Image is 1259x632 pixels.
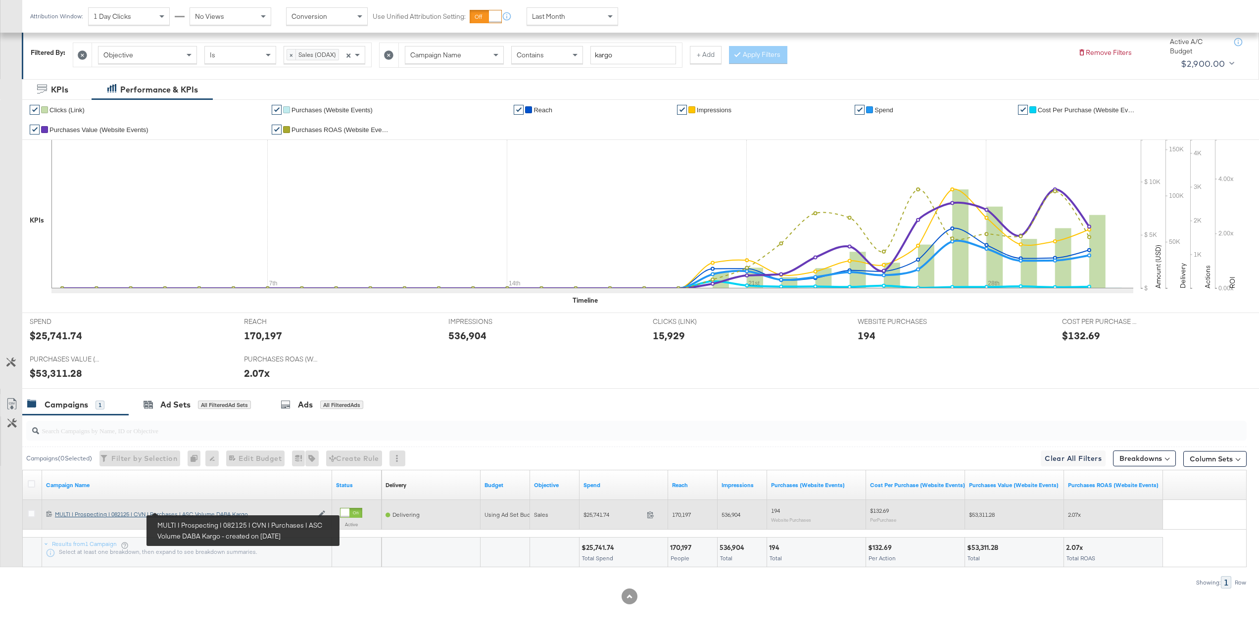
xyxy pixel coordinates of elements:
[30,355,104,364] span: PURCHASES VALUE (WEBSITE EVENTS)
[514,105,524,115] a: ✔
[30,105,40,115] a: ✔
[1078,48,1132,57] button: Remove Filters
[30,216,44,225] div: KPIs
[968,554,980,562] span: Total
[320,401,363,409] div: All Filtered Ads
[590,46,676,64] input: Enter a search term
[1170,37,1224,55] div: Active A/C Budget
[582,554,613,562] span: Total Spend
[534,511,548,518] span: Sales
[272,105,282,115] a: ✔
[1062,317,1136,326] span: COST PER PURCHASE (WEBSITE EVENTS)
[1113,451,1176,466] button: Breakdowns
[1041,451,1106,466] button: Clear All Filters
[448,317,523,326] span: IMPRESSIONS
[30,125,40,135] a: ✔
[1228,276,1237,288] text: ROI
[1177,56,1236,72] button: $2,900.00
[672,511,691,518] span: 170,197
[672,481,714,489] a: The number of people your ad was served to.
[30,328,82,343] div: $25,741.74
[96,401,104,409] div: 1
[51,84,68,95] div: KPIs
[855,105,865,115] a: ✔
[1068,481,1159,489] a: The total value of the purchase actions divided by spend tracked by your Custom Audience pixel on...
[720,543,747,552] div: 536,904
[103,50,133,59] span: Objective
[870,481,965,489] a: The average cost for each purchase tracked by your Custom Audience pixel on your website after pe...
[49,106,85,114] span: Clicks (Link)
[653,328,685,343] div: 15,929
[392,511,420,518] span: Delivering
[769,543,782,552] div: 194
[344,46,352,63] span: Clear all
[198,401,251,409] div: All Filtered Ad Sets
[858,328,875,343] div: 194
[722,481,763,489] a: The number of times your ad was served. On mobile apps an ad is counted as served the first time ...
[49,126,148,134] span: Purchases Value (Website Events)
[583,511,643,518] span: $25,741.74
[874,106,893,114] span: Spend
[340,521,362,528] label: Active
[870,517,896,523] sub: Per Purchase
[858,317,932,326] span: WEBSITE PURCHASES
[533,106,552,114] span: Reach
[30,317,104,326] span: SPEND
[287,49,296,59] span: ×
[244,328,282,343] div: 170,197
[291,12,327,21] span: Conversion
[770,554,782,562] span: Total
[583,481,664,489] a: The total amount spent to date.
[1196,579,1221,586] div: Showing:
[677,105,687,115] a: ✔
[771,517,811,523] sub: Website Purchases
[869,554,896,562] span: Per Action
[967,543,1001,552] div: $53,311.28
[870,507,889,514] span: $132.69
[573,296,598,305] div: Timeline
[1203,265,1212,288] text: Actions
[1066,554,1095,562] span: Total ROAS
[94,12,131,21] span: 1 Day Clicks
[39,417,1132,436] input: Search Campaigns by Name, ID or Objective
[244,366,270,380] div: 2.07x
[55,510,313,519] a: MULTI | Prospecting | 082125 | CVN | Purchases | ASC Volume DABA Kargo
[484,481,526,489] a: The maximum amount you're willing to spend on your ads, on average each day or over the lifetime ...
[298,399,313,410] div: Ads
[969,511,995,518] span: $53,311.28
[1068,511,1081,518] span: 2.07x
[534,481,576,489] a: Your campaign's objective.
[771,507,780,514] span: 194
[1062,328,1100,343] div: $132.69
[690,46,722,64] button: + Add
[1234,579,1247,586] div: Row
[868,543,895,552] div: $132.69
[31,48,65,57] div: Filtered By:
[1221,576,1231,588] div: 1
[120,84,198,95] div: Performance & KPIs
[30,13,83,20] div: Attribution Window:
[1038,106,1137,114] span: Cost Per Purchase (Website Events)
[1154,245,1162,288] text: Amount (USD)
[160,399,191,410] div: Ad Sets
[46,481,328,489] a: Your campaign name.
[532,12,565,21] span: Last Month
[386,481,406,489] div: Delivery
[484,511,539,519] div: Using Ad Set Budget
[517,50,544,59] span: Contains
[386,481,406,489] a: Reflects the ability of your Ad Campaign to achieve delivery based on ad states, schedule and bud...
[346,50,351,59] span: ×
[1018,105,1028,115] a: ✔
[722,511,740,518] span: 536,904
[296,49,339,59] span: Sales (ODAX)
[373,12,466,21] label: Use Unified Attribution Setting:
[697,106,731,114] span: Impressions
[1183,451,1247,467] button: Column Sets
[195,12,224,21] span: No Views
[30,366,82,380] div: $53,311.28
[1181,56,1225,71] div: $2,900.00
[1178,263,1187,288] text: Delivery
[771,481,862,489] a: The number of times a purchase was made tracked by your Custom Audience pixel on your website aft...
[1045,452,1102,465] span: Clear All Filters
